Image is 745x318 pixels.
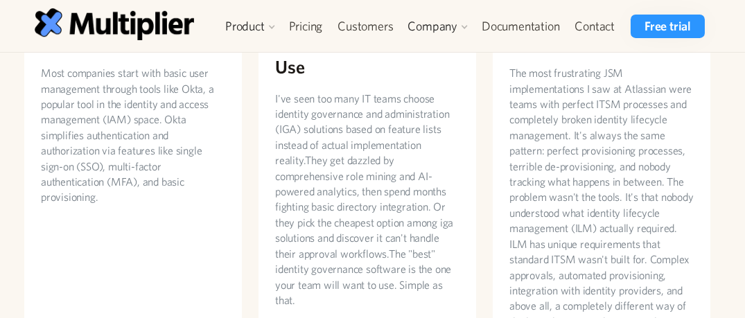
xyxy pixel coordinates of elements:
div: Company [407,18,457,35]
a: Documentation [474,15,567,38]
a: Pricing [281,15,331,38]
div: Product [225,18,265,35]
div: Product [218,15,281,38]
a: Free trial [631,15,705,38]
a: Customers [330,15,401,38]
p: I've seen too many IT teams choose identity governance and administration (IGA) solutions based o... [275,91,459,308]
div: Company [401,15,474,38]
a: Contact [567,15,622,38]
p: Most companies start with basic user management through tools like Okta, a popular tool in the id... [41,65,225,205]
